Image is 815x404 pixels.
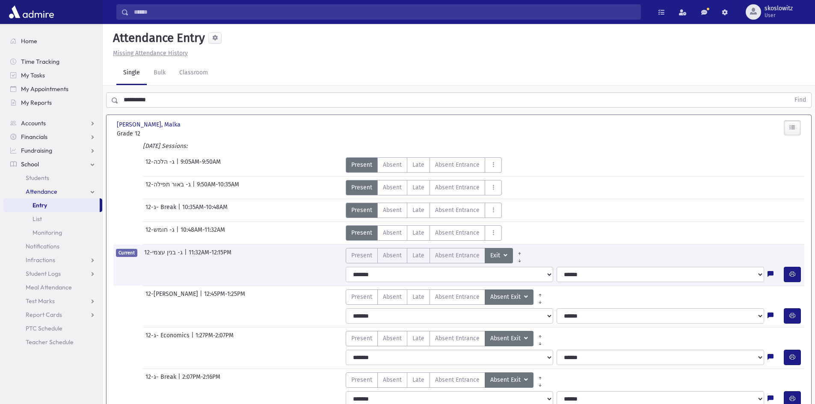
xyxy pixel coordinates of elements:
[21,133,47,141] span: Financials
[147,61,172,85] a: Bulk
[346,372,547,388] div: AttTypes
[351,206,372,215] span: Present
[110,31,205,45] h5: Attendance Entry
[145,180,193,195] span: 12-ג- באור תפילה
[351,334,372,343] span: Present
[204,289,245,305] span: 12:45PM-1:25PM
[182,372,220,388] span: 2:07PM-2:16PM
[26,324,62,332] span: PTC Schedule
[383,160,402,169] span: Absent
[485,248,513,263] button: Exit
[789,93,811,107] button: Find
[412,375,424,384] span: Late
[145,372,178,388] span: 12-ג- Break
[3,185,102,198] a: Attendance
[21,147,52,154] span: Fundraising
[7,3,56,21] img: AdmirePro
[3,198,100,212] a: Entry
[435,292,480,301] span: Absent Entrance
[346,180,502,195] div: AttTypes
[3,157,102,171] a: School
[117,129,224,138] span: Grade 12
[176,225,181,241] span: |
[3,308,102,321] a: Report Cards
[178,203,182,218] span: |
[3,321,102,335] a: PTC Schedule
[193,180,197,195] span: |
[435,251,480,260] span: Absent Entrance
[412,160,424,169] span: Late
[485,372,533,388] button: Absent Exit
[412,292,424,301] span: Late
[346,331,547,346] div: AttTypes
[346,289,547,305] div: AttTypes
[351,251,372,260] span: Present
[33,229,62,236] span: Monitoring
[3,239,102,253] a: Notifications
[435,334,480,343] span: Absent Entrance
[197,180,239,195] span: 9:50AM-10:35AM
[3,96,102,109] a: My Reports
[196,331,234,346] span: 1:27PM-2:07PM
[26,311,62,318] span: Report Cards
[145,225,176,241] span: 12-ג- חומש
[21,71,45,79] span: My Tasks
[3,55,102,68] a: Time Tracking
[3,267,102,280] a: Student Logs
[116,249,137,257] span: Current
[3,294,102,308] a: Test Marks
[412,228,424,237] span: Late
[26,188,57,195] span: Attendance
[176,157,181,173] span: |
[113,50,188,57] u: Missing Attendance History
[351,183,372,192] span: Present
[145,203,178,218] span: 12-ג- Break
[490,334,522,343] span: Absent Exit
[412,183,424,192] span: Late
[490,292,522,302] span: Absent Exit
[346,248,526,263] div: AttTypes
[3,280,102,294] a: Meal Attendance
[412,251,424,260] span: Late
[181,225,225,241] span: 10:48AM-11:32AM
[117,120,182,129] span: [PERSON_NAME], Malka
[21,85,68,93] span: My Appointments
[435,228,480,237] span: Absent Entrance
[145,289,200,305] span: 12-[PERSON_NAME]
[129,4,640,20] input: Search
[490,251,502,260] span: Exit
[3,116,102,130] a: Accounts
[26,174,49,182] span: Students
[3,226,102,239] a: Monitoring
[110,50,188,57] a: Missing Attendance History
[26,256,55,264] span: Infractions
[383,206,402,215] span: Absent
[435,375,480,384] span: Absent Entrance
[33,215,42,223] span: List
[412,206,424,215] span: Late
[144,248,184,263] span: 12-ג- בנין עצמי
[26,338,74,346] span: Teacher Schedule
[21,119,46,127] span: Accounts
[351,292,372,301] span: Present
[26,297,55,305] span: Test Marks
[181,157,221,173] span: 9:05AM-9:50AM
[3,34,102,48] a: Home
[191,331,196,346] span: |
[485,289,533,305] button: Absent Exit
[383,334,402,343] span: Absent
[184,248,189,263] span: |
[485,331,533,346] button: Absent Exit
[116,61,147,85] a: Single
[182,203,228,218] span: 10:35AM-10:48AM
[3,335,102,349] a: Teacher Schedule
[26,283,72,291] span: Meal Attendance
[3,144,102,157] a: Fundraising
[143,142,187,150] i: [DATE] Sessions:
[351,228,372,237] span: Present
[3,253,102,267] a: Infractions
[26,270,61,277] span: Student Logs
[33,201,47,209] span: Entry
[145,157,176,173] span: 12-ג- הלכה
[351,160,372,169] span: Present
